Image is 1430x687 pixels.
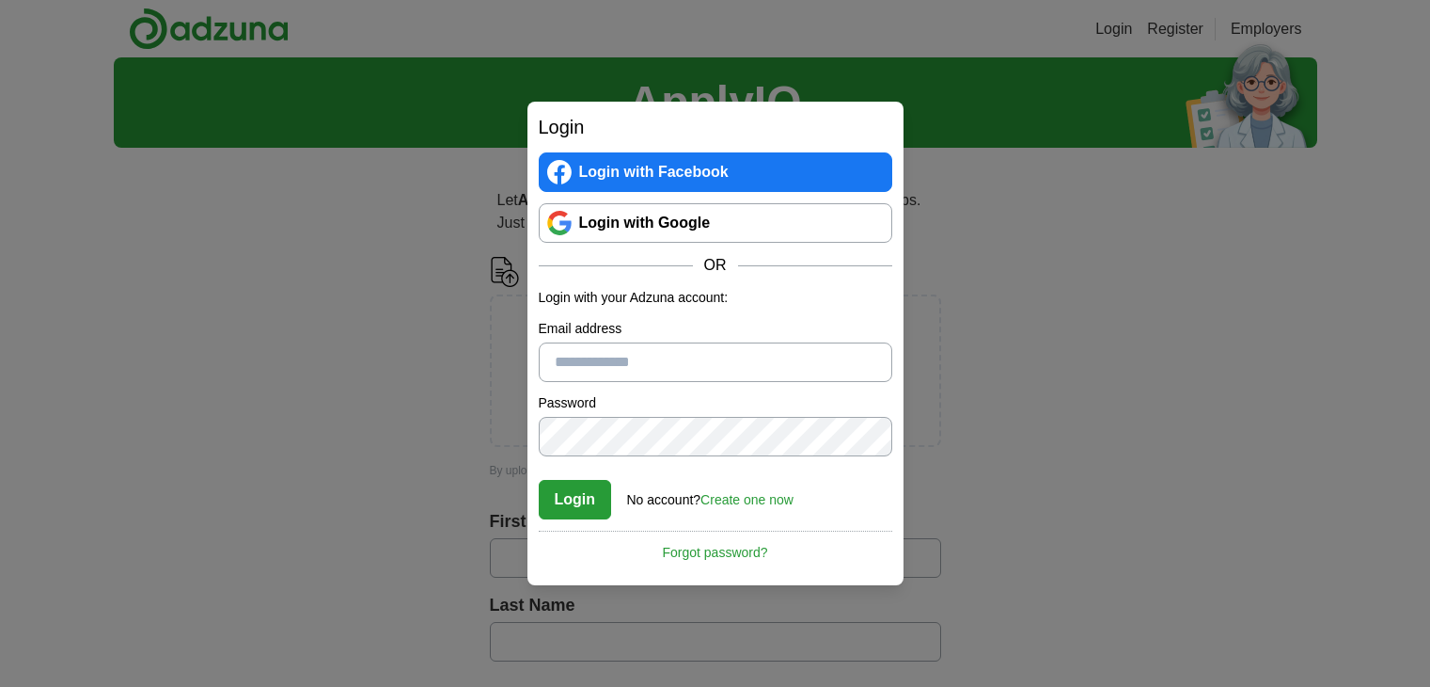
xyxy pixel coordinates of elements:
label: Email address [539,319,892,339]
button: Login [539,480,612,519]
a: Login with Google [539,203,892,243]
div: No account? [627,479,794,510]
p: Login with your Adzuna account: [539,288,892,308]
label: Password [539,393,892,413]
a: Create one now [700,492,794,507]
a: Login with Facebook [539,152,892,192]
h2: Login [539,113,892,141]
span: OR [693,254,738,277]
a: Forgot password? [539,531,892,563]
